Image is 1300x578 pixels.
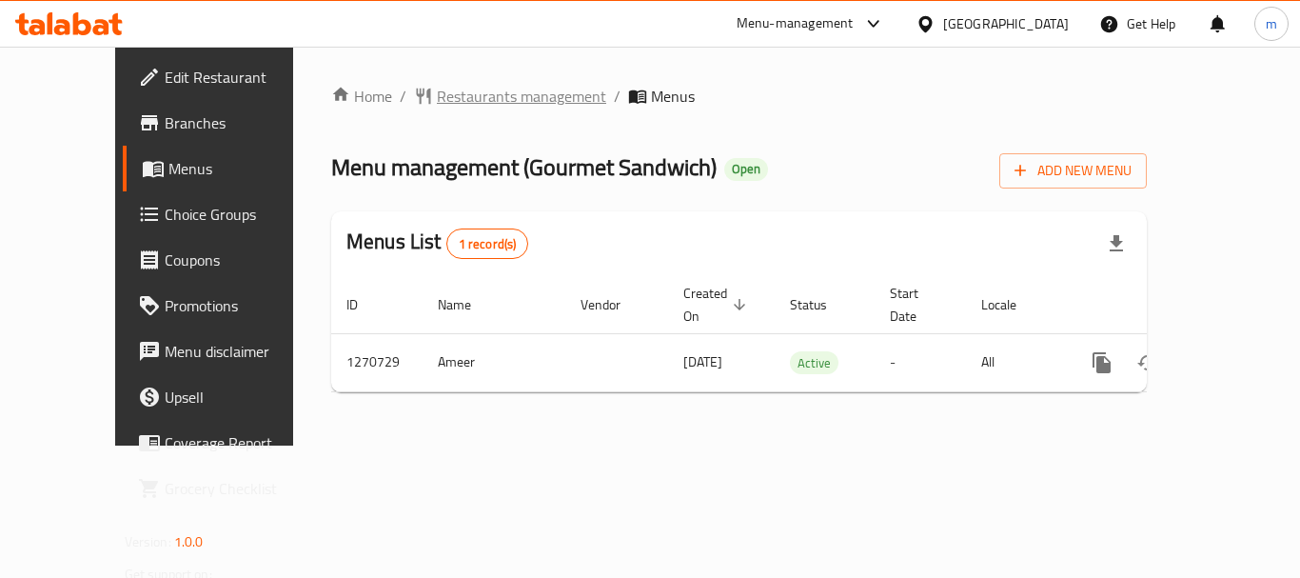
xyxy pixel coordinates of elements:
[790,293,852,316] span: Status
[890,282,943,328] span: Start Date
[400,85,406,108] li: /
[724,158,768,181] div: Open
[875,333,966,391] td: -
[1079,340,1125,386] button: more
[437,85,606,108] span: Restaurants management
[346,293,383,316] span: ID
[123,146,332,191] a: Menus
[614,85,620,108] li: /
[123,466,332,511] a: Grocery Checklist
[581,293,645,316] span: Vendor
[165,431,317,454] span: Coverage Report
[168,157,317,180] span: Menus
[737,12,854,35] div: Menu-management
[123,191,332,237] a: Choice Groups
[331,333,423,391] td: 1270729
[1266,13,1277,34] span: m
[331,276,1277,392] table: enhanced table
[165,111,317,134] span: Branches
[981,293,1041,316] span: Locale
[447,235,528,253] span: 1 record(s)
[123,237,332,283] a: Coupons
[943,13,1069,34] div: [GEOGRAPHIC_DATA]
[651,85,695,108] span: Menus
[174,529,204,554] span: 1.0.0
[165,386,317,409] span: Upsell
[123,420,332,466] a: Coverage Report
[790,352,838,374] span: Active
[123,329,332,374] a: Menu disclaimer
[165,294,317,317] span: Promotions
[123,54,332,100] a: Edit Restaurant
[331,85,392,108] a: Home
[683,282,752,328] span: Created On
[1093,221,1139,267] div: Export file
[165,477,317,500] span: Grocery Checklist
[165,340,317,363] span: Menu disclaimer
[1014,159,1132,183] span: Add New Menu
[165,66,317,89] span: Edit Restaurant
[346,228,528,259] h2: Menus List
[1125,340,1171,386] button: Change Status
[165,203,317,226] span: Choice Groups
[438,293,496,316] span: Name
[331,146,717,189] span: Menu management ( Gourmet Sandwich )
[683,349,722,374] span: [DATE]
[966,333,1064,391] td: All
[790,351,838,374] div: Active
[446,229,529,259] div: Total records count
[1064,276,1277,334] th: Actions
[165,249,317,271] span: Coupons
[414,85,606,108] a: Restaurants management
[123,100,332,146] a: Branches
[123,374,332,420] a: Upsell
[123,283,332,329] a: Promotions
[423,333,565,391] td: Ameer
[125,529,171,554] span: Version:
[331,85,1147,108] nav: breadcrumb
[724,161,768,177] span: Open
[999,153,1147,189] button: Add New Menu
